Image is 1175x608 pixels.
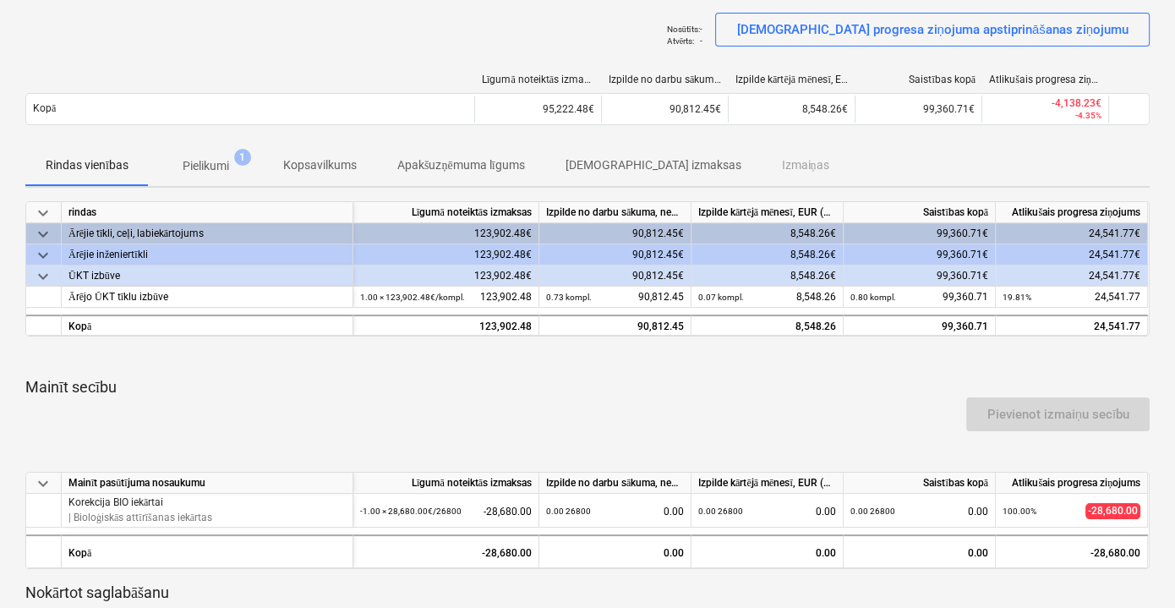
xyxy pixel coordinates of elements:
span: keyboard_arrow_down [33,224,53,244]
div: [DEMOGRAPHIC_DATA] progresa ziņojuma apstiprināšanas ziņojumu [736,19,1129,41]
p: - [699,24,702,35]
div: Izpilde no darbu sākuma, neskaitot kārtējā mēneša izpildi [539,202,691,223]
div: Atlikušais progresa ziņojums [989,74,1102,86]
small: -1.00 × 28,680.00€ / 26800 [360,507,462,516]
div: Izpilde no darbu sākuma, neskaitot kārtējā mēneša izpildi [609,74,722,86]
div: Līgumā noteiktās izmaksas [482,74,595,86]
div: Saistības kopā [844,473,996,494]
p: Korekcija BIO iekārtai [68,496,212,510]
p: Atvērts : [667,36,694,47]
div: 0.00 [844,534,996,568]
div: 8,548.26€ [691,223,844,244]
div: Līgumā noteiktās izmaksas [353,202,539,223]
span: keyboard_arrow_down [33,266,53,287]
p: Nokārtot saglabāšanu [25,583,1150,603]
div: -28,680.00 [353,534,539,568]
div: Mainīt pasūtījuma nosaukumu [62,473,353,494]
small: -4.35% [1075,111,1101,120]
span: keyboard_arrow_down [33,203,53,223]
div: 95,222.48€ [474,96,601,123]
div: 8,548.26€ [728,96,855,123]
span: 1 [234,149,251,166]
p: Kopsavilkums [283,156,357,174]
div: Izpilde kārtējā mēnesī, EUR (bez PVN) [691,202,844,223]
small: 0.80 kompl. [850,293,896,302]
span: keyboard_arrow_down [33,474,53,494]
p: Rindas vienības [46,156,128,174]
div: 99,360.71€ [844,244,996,266]
div: 123,902.48 [360,316,532,337]
div: 90,812.45€ [539,223,691,244]
p: Kopā [33,101,56,116]
div: 123,902.48€ [353,244,539,266]
div: 99,360.71€ [844,223,996,244]
div: Ārējie tīkli, ceļi, labiekārtojums [68,223,346,244]
div: Līgumā noteiktās izmaksas [353,473,539,494]
div: 99,360.71 [844,315,996,336]
div: 0.00 [850,494,988,529]
div: 90,812.45€ [601,96,728,123]
div: 0.00 [698,536,836,570]
div: 8,548.26 [698,316,836,337]
small: 0.07 kompl. [698,293,744,302]
div: 24,541.77€ [996,266,1148,287]
div: Atlikušais progresa ziņojums [996,473,1148,494]
div: -28,680.00 [996,534,1148,568]
div: 8,548.26€ [691,266,844,287]
div: 99,360.71€ [855,96,981,123]
small: 1.00 × 123,902.48€ / kompl. [360,293,465,302]
span: -28,680.00 [1085,503,1140,519]
div: Ārējie inženiertīkli [68,244,346,266]
div: 0.00 [546,494,684,529]
div: ŪKT izbūve [68,266,346,287]
div: rindas [62,202,353,223]
div: Ārējo ŪKT tīklu izbūve [68,287,346,308]
small: 100.00% [1003,507,1036,516]
div: 24,541.77 [1003,316,1140,337]
p: Apakšuzņēmuma līgums [397,156,525,174]
div: 24,541.77 [1003,287,1140,308]
div: 24,541.77€ [996,244,1148,266]
span: keyboard_arrow_down [33,245,53,266]
div: 0.00 [539,534,691,568]
small: 0.00 26800 [546,507,591,516]
small: 0.73 kompl. [546,293,592,302]
div: 99,360.71 [850,287,988,308]
div: 90,812.45€ [539,266,691,287]
p: [DEMOGRAPHIC_DATA] izmaksas [565,156,741,174]
div: -28,680.00 [360,494,532,529]
div: 90,812.45 [546,316,684,337]
div: Kopā [62,534,353,568]
div: 8,548.26 [698,287,836,308]
small: 19.81% [1003,293,1031,302]
p: - [699,36,702,47]
div: -4,138.23€ [989,97,1101,109]
button: [DEMOGRAPHIC_DATA] progresa ziņojuma apstiprināšanas ziņojumu [715,13,1150,47]
div: Izpilde no darbu sākuma, neskaitot kārtējā mēneša izpildi [539,473,691,494]
p: Pielikumi [183,157,229,175]
p: Mainīt secību [25,377,1150,397]
div: Atlikušais progresa ziņojums [996,202,1148,223]
div: 123,902.48€ [353,266,539,287]
div: 24,541.77€ [996,223,1148,244]
div: 8,548.26€ [691,244,844,266]
small: 0.00 26800 [698,507,743,516]
div: 99,360.71€ [844,266,996,287]
div: 90,812.45€ [539,244,691,266]
div: 123,902.48€ [353,223,539,244]
small: 0.00 26800 [850,507,895,516]
div: Saistības kopā [844,202,996,223]
p: | Bioloģiskās attīrīšanas iekārtas [68,510,212,524]
p: Nosūtīts : [667,24,700,35]
div: Izpilde kārtējā mēnesī, EUR (bez PVN) [735,74,849,86]
div: Izpilde kārtējā mēnesī, EUR (bez PVN) [691,473,844,494]
div: 123,902.48 [360,287,532,308]
div: 90,812.45 [546,287,684,308]
div: Saistības kopā [862,74,976,86]
div: Kopā [62,315,353,336]
div: 0.00 [698,494,836,529]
